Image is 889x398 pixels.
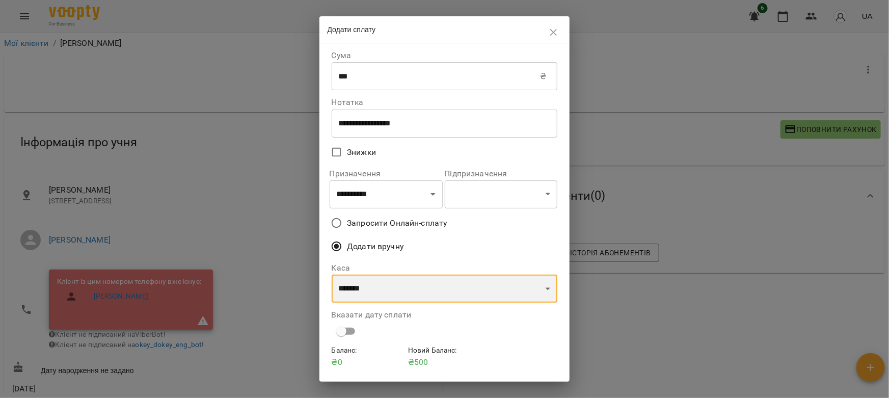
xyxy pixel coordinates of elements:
h6: Новий Баланс : [408,345,481,356]
p: ₴ 500 [408,356,481,368]
label: Нотатка [332,98,558,107]
label: Підпризначення [445,170,558,178]
span: Додати вручну [347,241,403,253]
label: Каса [332,264,558,272]
span: Запросити Онлайн-сплату [347,217,447,229]
span: Додати сплату [328,25,376,34]
h6: Баланс : [332,345,405,356]
label: Сума [332,51,558,60]
span: Знижки [347,146,376,158]
p: ₴ [540,70,546,83]
label: Вказати дату сплати [332,311,558,319]
p: ₴ 0 [332,356,405,368]
label: Призначення [330,170,443,178]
